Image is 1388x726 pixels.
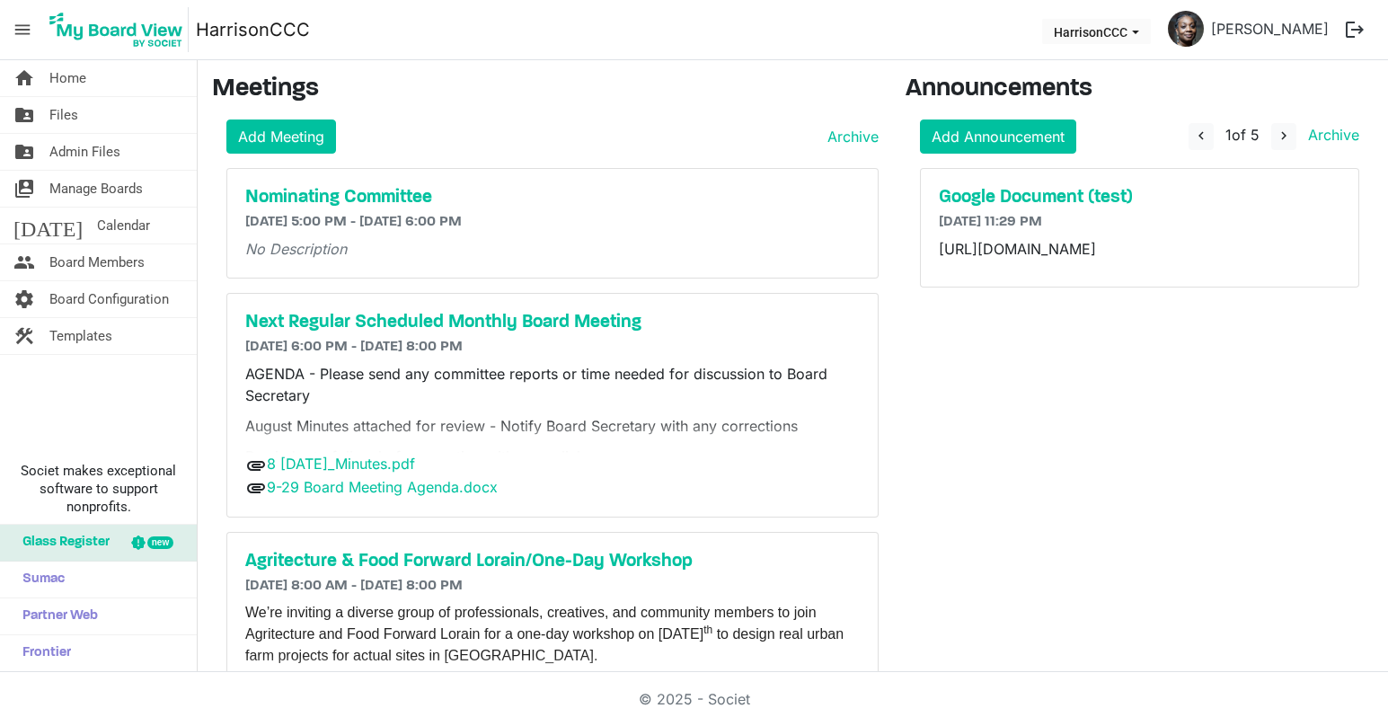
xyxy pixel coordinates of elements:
[13,318,35,354] span: construction
[1193,128,1209,144] span: navigate_before
[49,171,143,207] span: Manage Boards
[245,669,783,706] span: Whether you’re in food, health, education, design, business, or just passionate about sustainabil...
[245,551,860,572] a: Agritecture & Food Forward Lorain/One-Day Workshop
[245,415,860,437] p: August Minutes attached for review - Notify Board Secretary with any corrections
[13,244,35,280] span: people
[245,477,267,499] span: attachment
[1204,11,1336,47] a: [PERSON_NAME]
[639,690,750,708] a: © 2025 - Societ
[13,97,35,133] span: folder_shared
[1189,123,1214,150] button: navigate_before
[1168,11,1204,47] img: o2l9I37sXmp7lyFHeWZvabxQQGq_iVrvTMyppcP1Xv2vbgHENJU8CsBktvnpMyWhSrZdRG8AlcUrKLfs6jWLuA_thumb.png
[13,525,110,561] span: Glass Register
[267,478,498,496] a: 9-29 Board Meeting Agenda.docx
[939,215,1042,229] span: [DATE] 11:29 PM
[939,187,1340,208] a: Google Document (test)
[245,363,860,406] p: AGENDA - Please send any committee reports or time needed for discussion to Board Secretary
[49,281,169,317] span: Board Configuration
[245,455,267,476] span: attachment
[13,562,65,598] span: Sumac
[44,7,196,52] a: My Board View Logo
[267,455,415,473] a: 8 [DATE]_Minutes.pdf
[245,187,860,208] a: Nominating Committee
[49,97,78,133] span: Files
[1271,123,1296,150] button: navigate_next
[8,462,189,516] span: Societ makes exceptional software to support nonprofits.
[820,126,879,147] a: Archive
[49,134,120,170] span: Admin Files
[1336,11,1374,49] button: logout
[1276,128,1292,144] span: navigate_next
[245,339,860,356] h6: [DATE] 6:00 PM - [DATE] 8:00 PM
[49,244,145,280] span: Board Members
[939,238,1340,260] p: [URL][DOMAIN_NAME]
[212,75,879,105] h3: Meetings
[13,134,35,170] span: folder_shared
[147,536,173,549] div: new
[245,238,860,260] p: No Description
[5,13,40,47] span: menu
[245,312,860,333] a: Next Regular Scheduled Monthly Board Meeting
[44,7,189,52] img: My Board View Logo
[13,171,35,207] span: switch_account
[1301,126,1359,144] a: Archive
[245,446,860,467] p: Reminder to follow before meeting with zoom link
[13,208,83,243] span: [DATE]
[1042,19,1151,44] button: HarrisonCCC dropdownbutton
[49,60,86,96] span: Home
[196,12,310,48] a: HarrisonCCC
[1225,126,1260,144] span: of 5
[13,635,71,671] span: Frontier
[13,598,98,634] span: Partner Web
[245,578,860,595] h6: [DATE] 8:00 AM - [DATE] 8:00 PM
[13,60,35,96] span: home
[906,75,1374,105] h3: Announcements
[49,318,112,354] span: Templates
[920,120,1076,154] a: Add Announcement
[226,120,336,154] a: Add Meeting
[97,208,150,243] span: Calendar
[703,624,712,636] sup: th
[13,281,35,317] span: settings
[245,214,860,231] h6: [DATE] 5:00 PM - [DATE] 6:00 PM
[245,605,844,663] span: We’re inviting a diverse group of professionals, creatives, and community members to join Agritec...
[1225,126,1232,144] span: 1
